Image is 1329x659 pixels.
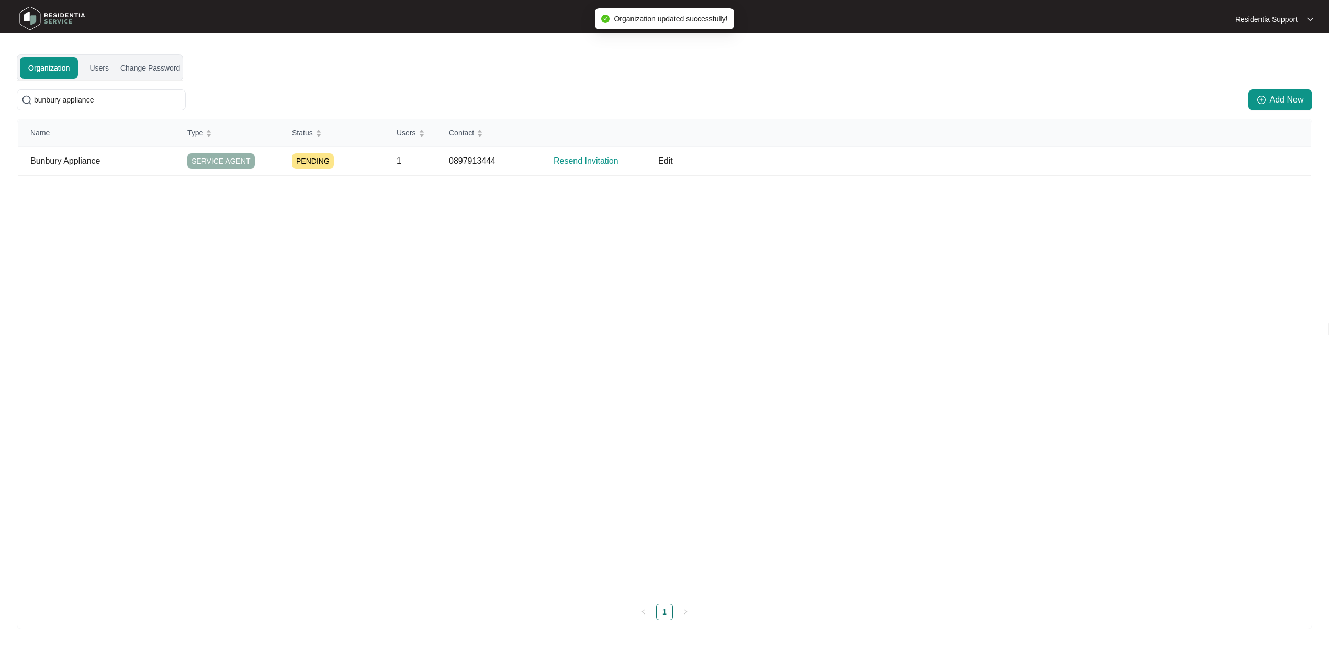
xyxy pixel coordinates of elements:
[677,604,694,620] button: right
[554,155,646,167] p: Resend Invitation
[1235,14,1298,25] p: Residentia Support
[20,57,78,79] div: Organization
[601,15,610,23] span: check-circle
[34,94,181,106] input: Search
[16,3,89,34] img: residentia service logo
[657,604,672,620] a: 1
[397,127,416,139] span: Users
[1307,17,1313,22] img: dropdown arrow
[682,609,689,615] span: right
[384,147,436,176] td: 1
[292,127,313,139] span: Status
[436,119,541,147] th: Contact
[658,155,1259,167] p: Edit
[279,119,384,147] th: Status
[17,89,1312,110] div: Organizations
[1248,89,1312,110] button: Add New
[640,609,647,615] span: left
[21,95,32,105] img: search-icon
[656,604,673,620] li: 1
[449,127,474,139] span: Contact
[292,153,334,169] span: PENDING
[635,604,652,620] button: left
[677,604,694,620] li: Next Page
[175,119,279,147] th: Type
[120,62,180,74] div: Change Password
[89,62,109,74] div: Users
[635,604,652,620] li: Previous Page
[1270,94,1304,106] span: Add New
[384,119,436,147] th: Users
[18,119,175,147] th: Name
[187,153,255,169] span: SERVICE AGENT
[30,155,175,167] p: Bunbury Appliance
[1257,96,1266,104] span: plus-circle
[187,127,203,139] span: Type
[436,147,541,176] td: 0897913444
[614,15,727,23] span: Organization updated successfully!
